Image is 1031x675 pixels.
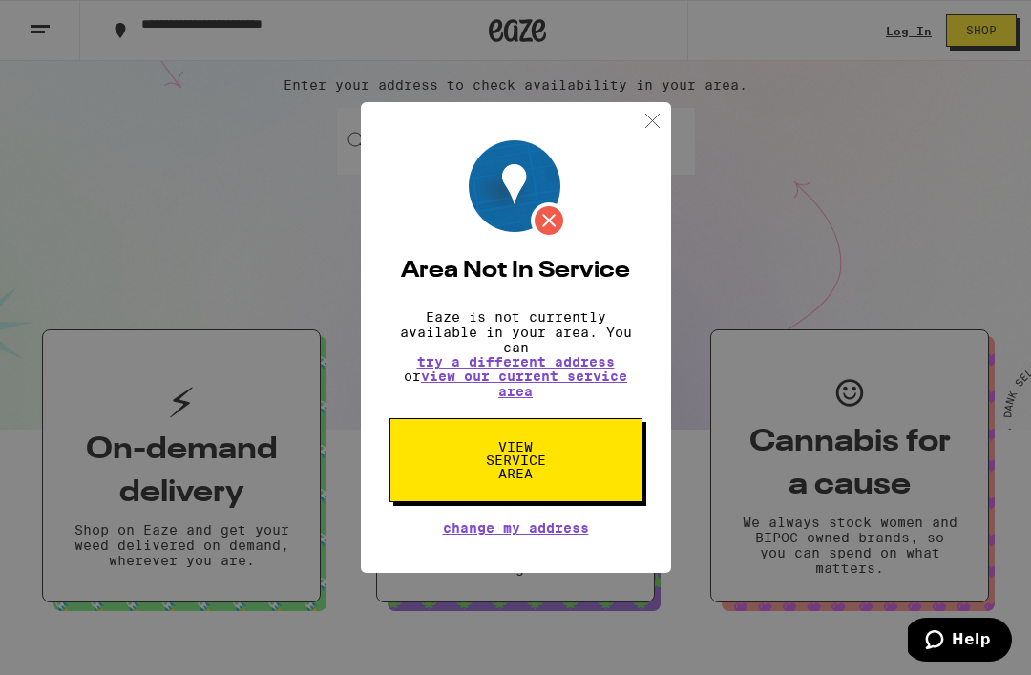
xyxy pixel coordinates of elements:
[641,109,664,133] img: close.svg
[443,521,589,535] button: Change My Address
[389,309,642,399] p: Eaze is not currently available in your area. You can or
[467,440,565,480] span: View Service Area
[389,260,642,283] h2: Area Not In Service
[389,439,642,454] a: View Service Area
[469,140,567,239] img: Location
[908,618,1012,665] iframe: Opens a widget where you can find more information
[417,355,615,369] button: try a different address
[421,369,627,399] a: view our current service area
[389,418,642,502] button: View Service Area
